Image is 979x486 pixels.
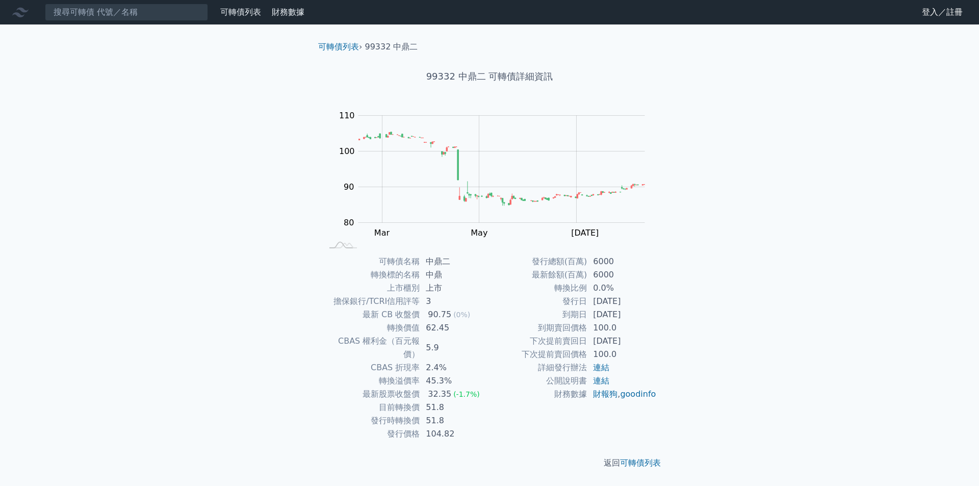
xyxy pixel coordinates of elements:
tspan: May [471,228,487,238]
td: 6000 [587,268,657,282]
td: 100.0 [587,321,657,335]
td: 45.3% [420,374,489,388]
td: CBAS 權利金（百元報價） [322,335,420,361]
a: 可轉債列表 [318,42,359,52]
a: 登入／註冊 [914,4,971,20]
td: 發行時轉換價 [322,414,420,427]
a: 財務數據 [272,7,304,17]
span: (0%) [453,311,470,319]
td: 上市櫃別 [322,282,420,295]
p: 返回 [310,457,669,469]
g: Chart [334,111,660,259]
h1: 99332 中鼎二 可轉債詳細資訊 [310,69,669,84]
a: goodinfo [620,389,656,399]
td: 擔保銀行/TCRI信用評等 [322,295,420,308]
tspan: 110 [339,111,355,120]
a: 財報狗 [593,389,617,399]
td: 最新 CB 收盤價 [322,308,420,321]
input: 搜尋可轉債 代號／名稱 [45,4,208,21]
td: 上市 [420,282,489,295]
div: 90.75 [426,308,453,321]
td: 詳細發行辦法 [489,361,587,374]
td: 到期日 [489,308,587,321]
a: 可轉債列表 [220,7,261,17]
td: [DATE] [587,295,657,308]
td: CBAS 折現率 [322,361,420,374]
tspan: 90 [344,182,354,192]
td: 中鼎二 [420,255,489,268]
td: 104.82 [420,427,489,441]
td: 發行價格 [322,427,420,441]
td: 62.45 [420,321,489,335]
td: 轉換價值 [322,321,420,335]
td: 2.4% [420,361,489,374]
td: 目前轉換價 [322,401,420,414]
td: 財務數據 [489,388,587,401]
td: 發行日 [489,295,587,308]
td: 3 [420,295,489,308]
td: [DATE] [587,335,657,348]
td: 5.9 [420,335,489,361]
td: 最新股票收盤價 [322,388,420,401]
td: 51.8 [420,414,489,427]
td: 最新餘額(百萬) [489,268,587,282]
td: 轉換標的名稱 [322,268,420,282]
td: 轉換溢價率 [322,374,420,388]
td: 中鼎 [420,268,489,282]
td: 6000 [587,255,657,268]
a: 連結 [593,376,609,386]
tspan: Mar [374,228,390,238]
a: 可轉債列表 [620,458,661,468]
tspan: [DATE] [571,228,599,238]
tspan: 80 [344,218,354,227]
td: 到期賣回價格 [489,321,587,335]
td: [DATE] [587,308,657,321]
td: 發行總額(百萬) [489,255,587,268]
td: 51.8 [420,401,489,414]
td: , [587,388,657,401]
a: 連結 [593,363,609,372]
div: 32.35 [426,388,453,401]
li: 99332 中鼎二 [365,41,418,53]
td: 公開說明書 [489,374,587,388]
td: 下次提前賣回價格 [489,348,587,361]
li: › [318,41,362,53]
td: 0.0% [587,282,657,295]
td: 下次提前賣回日 [489,335,587,348]
span: (-1.7%) [453,390,480,398]
td: 轉換比例 [489,282,587,295]
td: 100.0 [587,348,657,361]
td: 可轉債名稱 [322,255,420,268]
tspan: 100 [339,146,355,156]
